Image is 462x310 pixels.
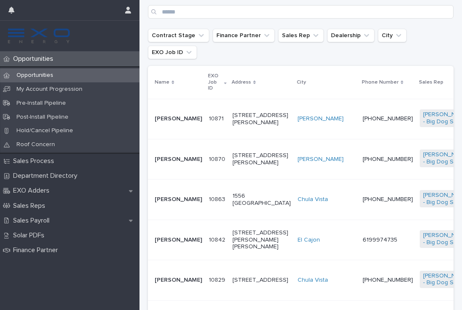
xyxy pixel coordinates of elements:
button: Sales Rep [278,29,324,42]
a: El Cajon [298,237,320,244]
button: Finance Partner [213,29,275,42]
p: 10870 [209,154,227,163]
a: [PHONE_NUMBER] [363,116,413,122]
p: [PERSON_NAME] [155,277,202,284]
p: [PERSON_NAME] [155,115,202,122]
p: 1556 [GEOGRAPHIC_DATA] [232,193,291,207]
p: [STREET_ADDRESS][PERSON_NAME] [232,152,291,166]
input: Search [148,5,454,19]
p: Post-Install Pipeline [10,114,75,121]
button: Contract Stage [148,29,209,42]
p: Name [155,78,169,87]
p: [PERSON_NAME] [155,237,202,244]
p: [STREET_ADDRESS] [232,277,291,284]
p: City [297,78,306,87]
button: City [378,29,407,42]
p: 10842 [209,235,227,244]
p: Sales Payroll [10,217,56,225]
p: EXO Adders [10,187,56,195]
p: [PERSON_NAME] [155,196,202,203]
a: [PERSON_NAME] [298,115,344,122]
p: [STREET_ADDRESS][PERSON_NAME][PERSON_NAME] [232,229,291,250]
p: Roof Concern [10,141,62,148]
p: 10863 [209,194,227,203]
a: [PHONE_NUMBER] [363,277,413,283]
p: Pre-Install Pipeline [10,100,73,107]
button: EXO Job ID [148,46,197,59]
p: Hold/Cancel Pipeline [10,127,80,134]
a: [PHONE_NUMBER] [363,156,413,162]
p: [PERSON_NAME] [155,156,202,163]
a: Chula Vista [298,196,328,203]
a: 6199974735 [363,237,397,243]
p: Department Directory [10,172,84,180]
p: Opportunities [10,55,60,63]
p: 10871 [209,114,225,122]
a: [PHONE_NUMBER] [363,196,413,202]
p: Phone Number [362,78,399,87]
p: Address [232,78,251,87]
p: 10829 [209,275,227,284]
p: Solar PDFs [10,231,51,239]
p: Sales Process [10,157,61,165]
p: Opportunities [10,72,60,79]
p: My Account Progression [10,86,89,93]
button: Dealership [327,29,375,42]
p: [STREET_ADDRESS][PERSON_NAME] [232,112,291,126]
p: Finance Partner [10,246,65,254]
p: EXO Job ID [208,71,222,93]
p: Sales Reps [10,202,52,210]
p: Sales Rep [419,78,443,87]
img: FKS5r6ZBThi8E5hshIGi [7,27,71,44]
a: [PERSON_NAME] [298,156,344,163]
a: Chula Vista [298,277,328,284]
